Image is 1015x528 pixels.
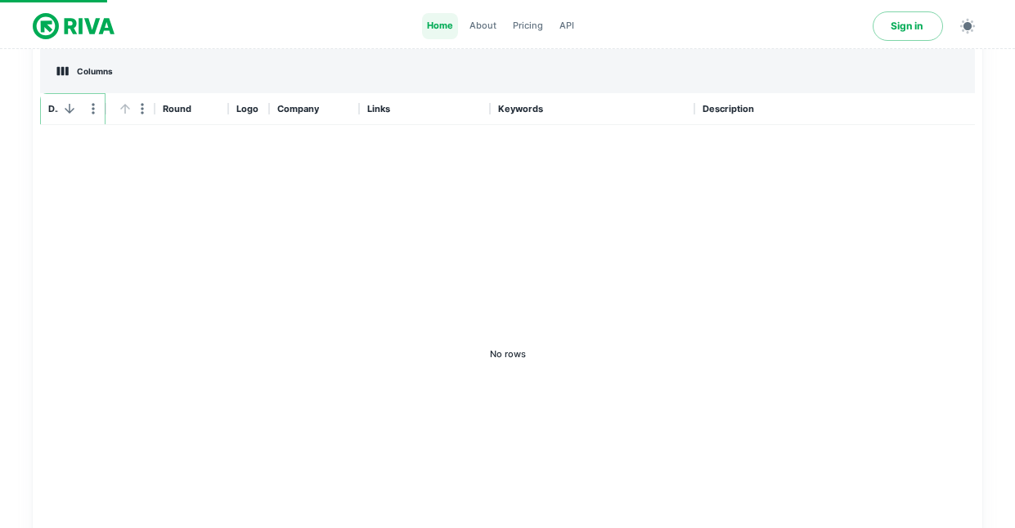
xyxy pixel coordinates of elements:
[490,93,694,125] div: Keywords
[40,93,106,125] div: Date
[513,19,543,33] span: Pricing
[163,93,191,125] div: Round
[508,13,548,39] a: Pricing
[359,93,490,125] div: Links
[559,19,574,33] span: API
[555,13,579,39] a: API
[236,93,258,125] div: Logo
[422,13,458,39] a: Home
[873,11,943,41] a: Sign in
[367,93,390,125] div: Links
[58,97,81,120] button: Sort
[155,93,228,125] div: Round
[427,19,453,33] span: Home
[53,62,117,80] button: Select columns
[33,10,115,43] img: logo.svg
[469,19,496,33] span: About
[498,93,543,125] div: Keywords
[277,93,319,125] div: Company
[48,93,58,125] div: Date
[130,96,155,121] button: Menu
[106,93,155,125] div: Amount
[114,97,137,120] button: Sort
[228,93,269,125] div: Logo
[703,93,754,125] div: Description
[465,13,501,39] a: About
[269,93,359,125] div: Company
[81,96,106,121] button: Menu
